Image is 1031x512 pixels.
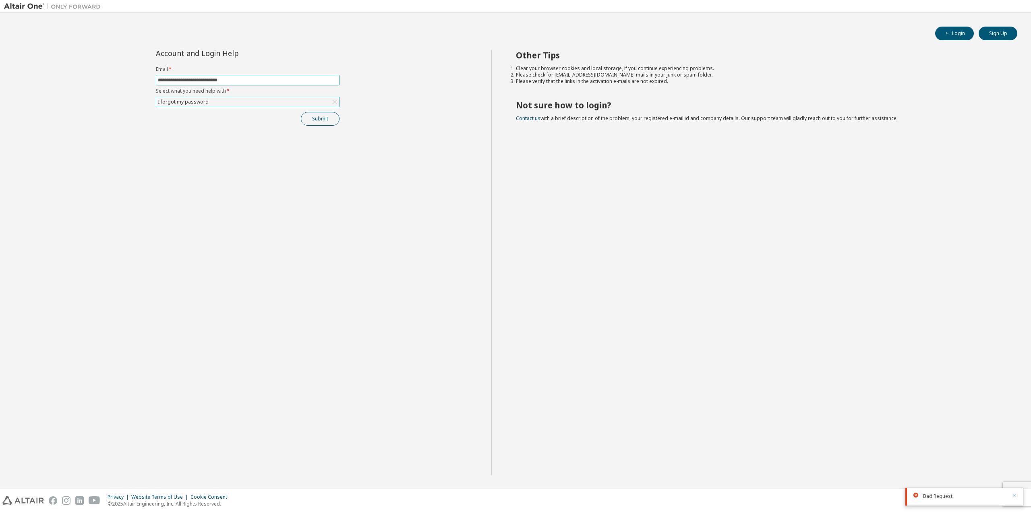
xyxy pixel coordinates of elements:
span: with a brief description of the problem, your registered e-mail id and company details. Our suppo... [516,115,898,122]
div: Website Terms of Use [131,494,190,500]
a: Contact us [516,115,540,122]
div: Privacy [108,494,131,500]
li: Clear your browser cookies and local storage, if you continue experiencing problems. [516,65,1003,72]
div: Account and Login Help [156,50,303,56]
img: facebook.svg [49,496,57,505]
img: youtube.svg [89,496,100,505]
img: instagram.svg [62,496,70,505]
button: Login [935,27,974,40]
label: Select what you need help with [156,88,340,94]
p: © 2025 Altair Engineering, Inc. All Rights Reserved. [108,500,232,507]
li: Please verify that the links in the activation e-mails are not expired. [516,78,1003,85]
span: Bad Request [923,493,952,500]
h2: Not sure how to login? [516,100,1003,110]
li: Please check for [EMAIL_ADDRESS][DOMAIN_NAME] mails in your junk or spam folder. [516,72,1003,78]
div: Cookie Consent [190,494,232,500]
img: linkedin.svg [75,496,84,505]
div: I forgot my password [156,97,339,107]
img: altair_logo.svg [2,496,44,505]
img: Altair One [4,2,105,10]
button: Submit [301,112,340,126]
div: I forgot my password [157,97,210,106]
h2: Other Tips [516,50,1003,60]
button: Sign Up [979,27,1017,40]
label: Email [156,66,340,73]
